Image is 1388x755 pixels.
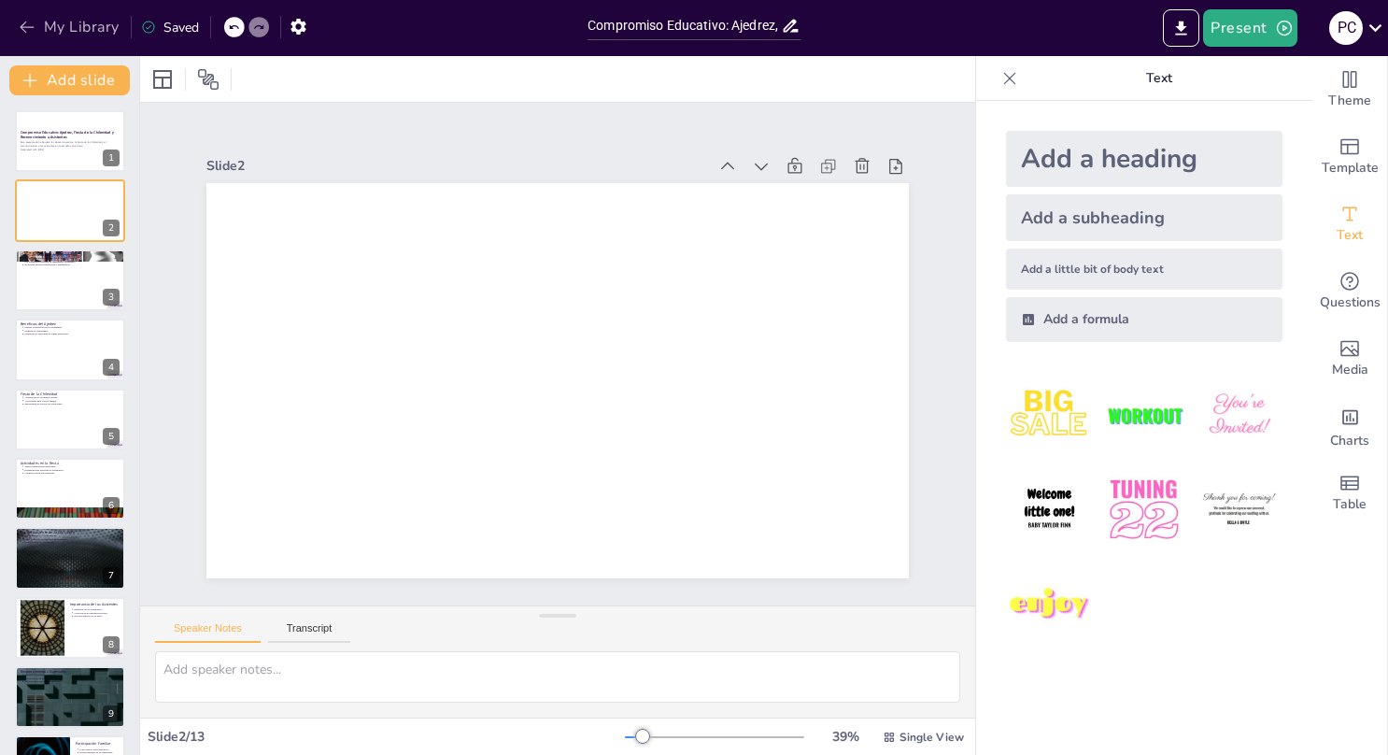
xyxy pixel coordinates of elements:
img: 7.jpeg [1006,562,1093,648]
div: 7 [103,567,120,584]
div: 7 [15,527,125,589]
p: Comidas típicas para disfrutar. [24,472,120,476]
p: Mejora la memoria de los estudiantes. [24,326,120,330]
span: Template [1322,158,1379,178]
button: Speaker Notes [155,622,261,643]
p: Celebración de la cultura chilena. [24,395,120,399]
p: Impacto en la vida de los estudiantes. [24,680,120,684]
button: My Library [14,12,127,42]
span: Questions [1320,292,1381,313]
div: Layout [148,64,177,94]
p: Desarrolla la capacidad de tomar decisiones. [24,333,120,336]
p: Clases de [PERSON_NAME] [21,252,120,258]
button: Present [1203,9,1296,47]
img: 5.jpeg [1100,466,1187,553]
div: Add ready made slides [1312,123,1387,191]
p: Importancia de valorar las tradiciones. [24,402,120,406]
div: Get real-time input from your audience [1312,258,1387,325]
div: Add a formula [1006,297,1282,342]
img: 4.jpeg [1006,466,1093,553]
p: Esta presentación abordará las clases de ajedrez, la fiesta de la chilenidad y el reconocimiento ... [21,141,120,148]
p: Presentaciones artísticas de estudiantes. [24,468,120,472]
p: Día del Asistente de la Educación [21,530,120,535]
div: 4 [15,319,125,380]
div: 8 [103,636,120,653]
button: Add slide [9,65,130,95]
div: 8 [15,597,125,659]
p: Fiesta de la Chilenidad [21,391,120,396]
div: Add a table [1312,460,1387,527]
img: 3.jpeg [1196,372,1282,459]
p: Los estudiantes mejoran su rendimiento académico. [24,260,120,264]
p: El ajedrez enseña planificación y anticipación. [24,264,120,267]
div: 1 [103,150,120,166]
div: 39 % [823,728,868,746]
p: Celebración de su compromiso. [24,541,120,545]
span: Text [1337,225,1363,246]
p: Premios a asistentes destacados. [24,673,120,677]
p: Creación de un ambiente positivo. [74,611,120,615]
p: Reconocimiento de su labor. [74,614,120,618]
div: Slide 2 / 13 [148,728,625,746]
div: 9 [103,705,120,722]
div: 2 [103,220,120,236]
div: 5 [15,389,125,450]
p: Bienestar de los estudiantes. [74,607,120,611]
input: Insert title [588,12,781,39]
button: p c [1329,9,1363,47]
span: Theme [1328,91,1371,111]
div: 3 [15,249,125,311]
strong: Compromiso Educativo: Ajedrez, Fiesta de la Chilenidad y Reconocimiento a Asistentes [21,130,114,140]
p: Papel crucial en el desarrollo de estudiantes. [24,537,120,541]
div: 9 [15,666,125,728]
div: 3 [103,289,120,306]
div: 6 [15,458,125,520]
img: 2.jpeg [1100,372,1187,459]
div: Slide 2 [164,107,548,456]
p: Text [1025,56,1294,101]
div: 5 [103,428,120,445]
p: Importancia de los Asistentes [70,601,120,606]
p: Participación Familiar [76,740,120,746]
div: Add a little bit of body text [1006,249,1282,290]
div: Saved [141,19,199,36]
button: Export to PowerPoint [1163,9,1199,47]
button: Transcript [268,622,351,643]
span: Single View [899,730,964,745]
div: Change the overall theme [1312,56,1387,123]
div: Add images, graphics, shapes or video [1312,325,1387,392]
div: 1 [15,110,125,172]
div: Add text boxes [1312,191,1387,258]
p: Clave para el éxito educativo. [79,748,120,751]
div: Add a heading [1006,131,1282,187]
p: Reconocimientos Especiales [21,669,120,675]
p: Actividades en la Fiesta [21,461,120,466]
div: p c [1329,11,1363,45]
p: Actividades para toda la familia. [24,399,120,403]
div: Add charts and graphs [1312,392,1387,460]
p: Juegos tradicionales para niños. [24,464,120,468]
span: Table [1333,494,1367,515]
img: 1.jpeg [1006,372,1093,459]
div: 6 [103,497,120,514]
div: Add a subheading [1006,194,1282,241]
p: Reconocimiento a los asistentes. [24,534,120,538]
div: 2 [15,179,125,241]
span: Media [1332,360,1368,380]
span: Charts [1330,431,1369,451]
p: Las clases de ajedrez desarrollan habilidades críticas. [24,256,120,260]
div: 4 [103,359,120,376]
p: Fomenta la creatividad. [24,329,120,333]
span: Position [197,68,220,91]
p: Beneficios del Ajedrez [21,321,120,327]
img: 6.jpeg [1196,466,1282,553]
p: Generated with [URL] [21,148,120,151]
p: Valoración de su esfuerzo. [24,677,120,680]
